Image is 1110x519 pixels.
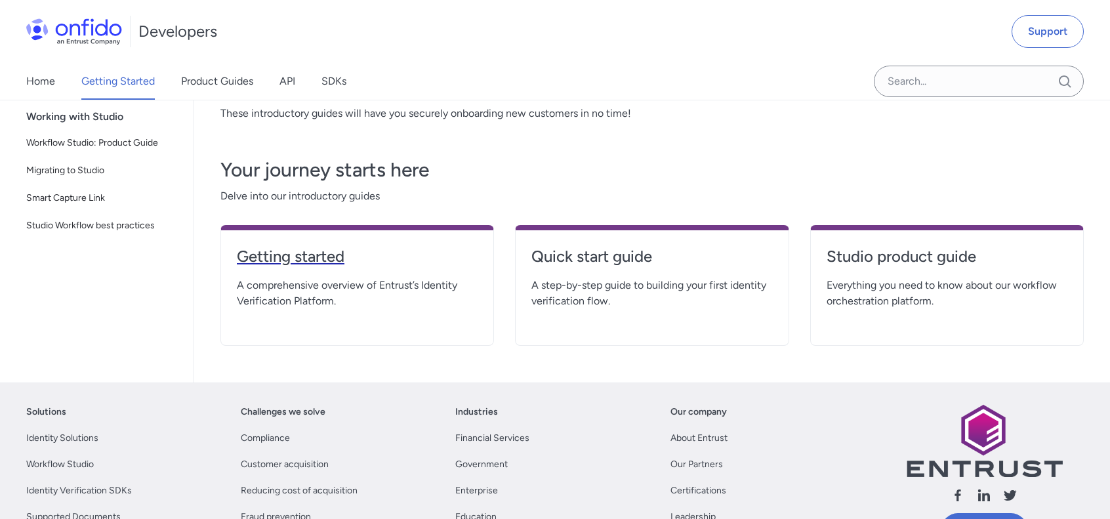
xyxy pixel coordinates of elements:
[950,488,966,508] a: Follow us facebook
[827,246,1067,267] h4: Studio product guide
[220,157,1084,183] h3: Your journey starts here
[455,457,508,472] a: Government
[670,430,728,446] a: About Entrust
[21,185,183,211] a: Smart Capture Link
[26,18,122,45] img: Onfido Logo
[241,404,325,420] a: Challenges we solve
[26,190,178,206] span: Smart Capture Link
[26,483,132,499] a: Identity Verification SDKs
[279,63,295,100] a: API
[321,63,346,100] a: SDKs
[976,488,992,508] a: Follow us linkedin
[26,63,55,100] a: Home
[670,483,726,499] a: Certifications
[220,106,1084,121] p: These introductory guides will have you securely onboarding new customers in no time!
[1002,488,1018,508] a: Follow us X (Twitter)
[1002,488,1018,503] svg: Follow us X (Twitter)
[26,163,178,178] span: Migrating to Studio
[220,188,1084,204] span: Delve into our introductory guides
[241,483,358,499] a: Reducing cost of acquisition
[21,213,183,239] a: Studio Workflow best practices
[827,246,1067,278] a: Studio product guide
[455,404,498,420] a: Industries
[241,457,329,472] a: Customer acquisition
[21,157,183,184] a: Migrating to Studio
[531,246,772,267] h4: Quick start guide
[670,404,727,420] a: Our company
[26,104,188,130] div: Working with Studio
[237,278,478,309] span: A comprehensive overview of Entrust’s Identity Verification Platform.
[81,63,155,100] a: Getting Started
[905,404,1063,477] img: Entrust logo
[455,483,498,499] a: Enterprise
[531,246,772,278] a: Quick start guide
[237,246,478,267] h4: Getting started
[26,457,94,472] a: Workflow Studio
[26,135,178,151] span: Workflow Studio: Product Guide
[827,278,1067,309] span: Everything you need to know about our workflow orchestration platform.
[241,430,290,446] a: Compliance
[21,130,183,156] a: Workflow Studio: Product Guide
[874,66,1084,97] input: Onfido search input field
[26,218,178,234] span: Studio Workflow best practices
[531,278,772,309] span: A step-by-step guide to building your first identity verification flow.
[1012,15,1084,48] a: Support
[670,457,723,472] a: Our Partners
[976,488,992,503] svg: Follow us linkedin
[455,430,529,446] a: Financial Services
[138,21,217,42] h1: Developers
[26,430,98,446] a: Identity Solutions
[181,63,253,100] a: Product Guides
[237,246,478,278] a: Getting started
[950,488,966,503] svg: Follow us facebook
[26,404,66,420] a: Solutions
